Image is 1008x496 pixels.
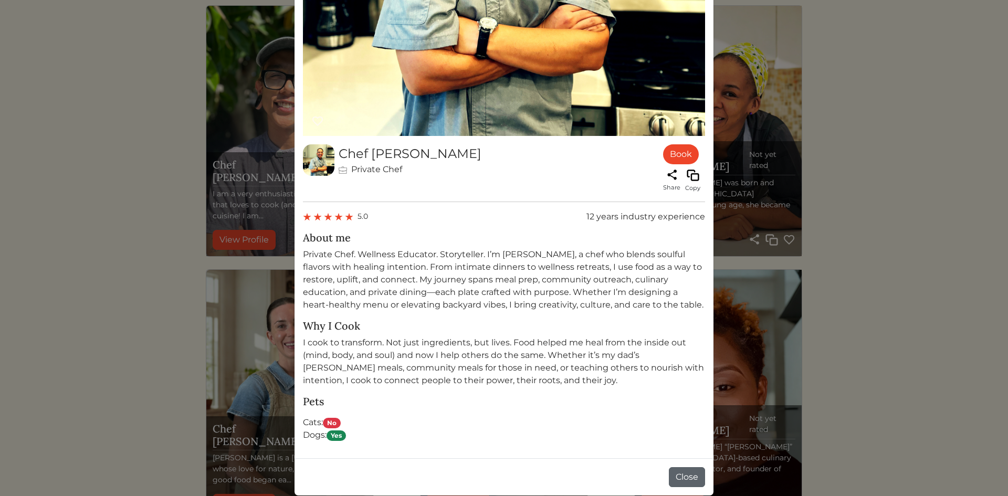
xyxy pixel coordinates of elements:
h5: Why I Cook [303,320,705,332]
img: Copy link to profile [687,169,699,182]
p: Private Chef. Wellness Educator. Storyteller. I’m [PERSON_NAME], a chef who blends soulful flavor... [303,248,705,311]
img: red_star-5cc96fd108c5e382175c3007810bf15d673b234409b64feca3859e161d9d1ec7.svg [334,213,343,221]
button: Copy [685,168,701,193]
p: I cook to transform. Not just ingredients, but lives. Food helped me heal from the inside out (mi... [303,336,705,387]
img: red_star-5cc96fd108c5e382175c3007810bf15d673b234409b64feca3859e161d9d1ec7.svg [303,213,311,221]
img: share-1faecb925d3aa8b4818589e098d901abcb124480226b9b3fe047c74f8e025096.svg [666,168,678,181]
img: briefcase-048e4a5c8217e71bffbfd5ce1403fceef651f14c93d33480736c0d01ad10e297.svg [339,166,347,174]
h5: About me [303,231,705,244]
img: red_star-5cc96fd108c5e382175c3007810bf15d673b234409b64feca3859e161d9d1ec7.svg [345,213,353,221]
span: 5.0 [358,211,368,222]
div: Private Chef [339,163,481,176]
img: red_star-5cc96fd108c5e382175c3007810bf15d673b234409b64feca3859e161d9d1ec7.svg [313,213,322,221]
span: Yes [327,430,346,441]
h5: Pets [303,395,705,408]
div: Chef [PERSON_NAME] [339,144,481,163]
a: Book [663,144,699,164]
span: No [323,418,341,428]
button: Close [669,467,705,487]
div: 12 years industry experience [586,210,705,223]
img: red_star-5cc96fd108c5e382175c3007810bf15d673b234409b64feca3859e161d9d1ec7.svg [324,213,332,221]
a: Share [663,168,680,192]
span: Copy [685,184,700,193]
span: Share [663,183,680,192]
div: Cats: [303,416,705,429]
img: heart_no_fill_cream-bf0f9dd4bfc53cc2de9d895c6d18ce3ca016fc068aa4cca38b9920501db45bb9.svg [311,115,324,128]
img: acb77dff60e864388ffc18095fbd611c [303,144,334,176]
div: Dogs: [303,429,705,441]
